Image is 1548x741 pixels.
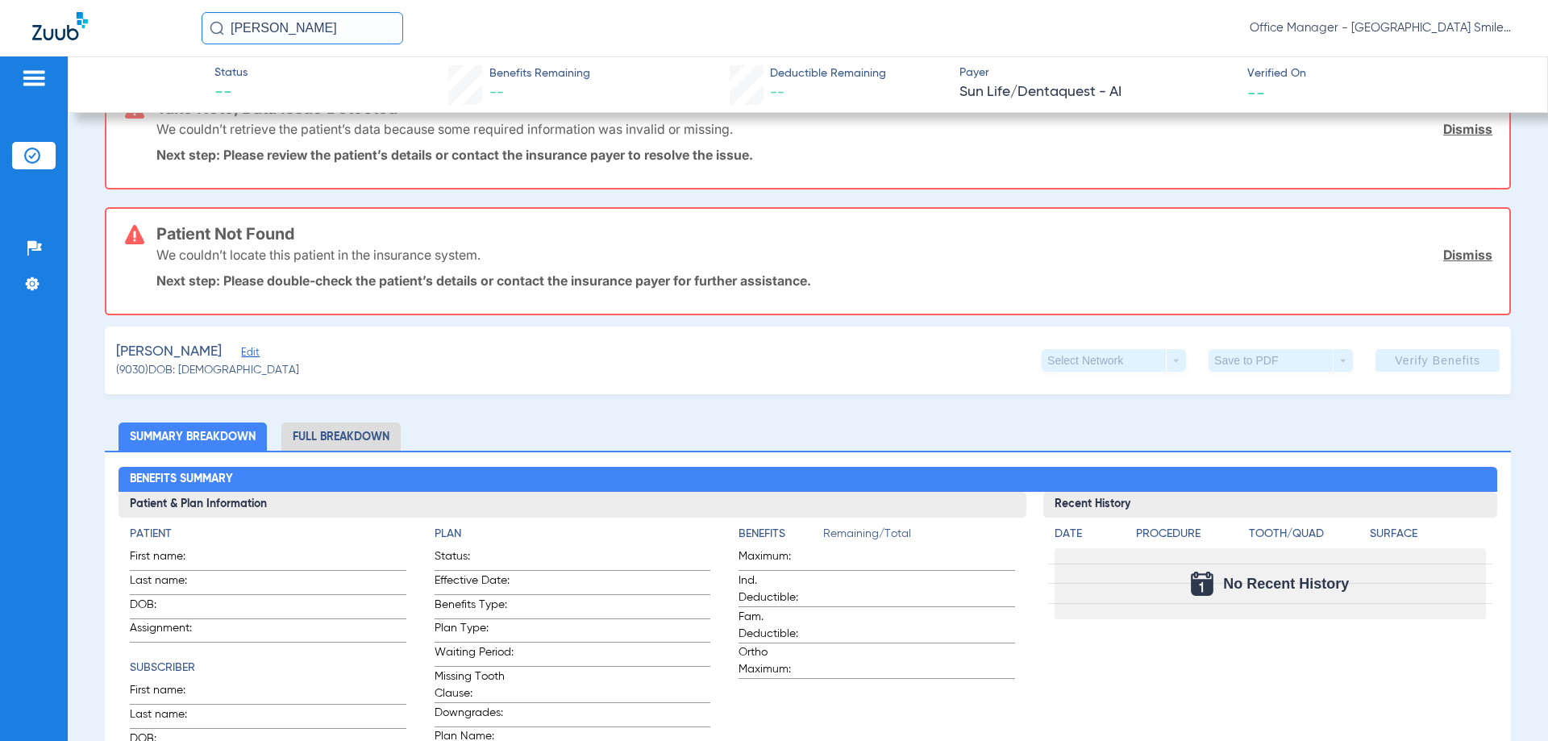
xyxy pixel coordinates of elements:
[435,572,514,594] span: Effective Date:
[739,644,818,678] span: Ortho Maximum:
[156,273,1492,289] p: Next step: Please double-check the patient’s details or contact the insurance payer for further a...
[119,492,1026,518] h3: Patient & Plan Information
[435,705,514,726] span: Downgrades:
[156,100,1492,116] h3: Take Note, Data Issue Detected
[739,526,823,543] h4: Benefits
[119,467,1496,493] h2: Benefits Summary
[116,362,299,379] span: (9030) DOB: [DEMOGRAPHIC_DATA]
[1055,526,1122,543] h4: Date
[435,644,514,666] span: Waiting Period:
[1136,526,1243,548] app-breakdown-title: Procedure
[156,121,733,137] p: We couldn’t retrieve the patient’s data because some required information was invalid or missing.
[156,226,1492,242] h3: Patient Not Found
[130,682,209,704] span: First name:
[130,548,209,570] span: First name:
[435,620,514,642] span: Plan Type:
[156,147,1492,163] p: Next step: Please review the patient’s details or contact the insurance payer to resolve the issue.
[739,609,818,643] span: Fam. Deductible:
[770,85,784,100] span: --
[770,65,886,82] span: Deductible Remaining
[435,597,514,618] span: Benefits Type:
[1136,526,1243,543] h4: Procedure
[130,572,209,594] span: Last name:
[1191,572,1213,596] img: Calendar
[739,526,823,548] app-breakdown-title: Benefits
[489,65,590,82] span: Benefits Remaining
[739,548,818,570] span: Maximum:
[1250,20,1516,36] span: Office Manager - [GEOGRAPHIC_DATA] Smiles - Plantation
[32,12,88,40] img: Zuub Logo
[739,572,818,606] span: Ind. Deductible:
[281,423,401,451] li: Full Breakdown
[241,347,256,362] span: Edit
[1043,492,1497,518] h3: Recent History
[202,12,403,44] input: Search for patients
[435,668,514,702] span: Missing Tooth Clause:
[130,706,209,728] span: Last name:
[21,69,47,88] img: hamburger-icon
[1467,664,1548,741] iframe: Chat Widget
[489,85,504,100] span: --
[214,82,248,105] span: --
[1223,576,1349,592] span: No Recent History
[823,526,1014,548] span: Remaining/Total
[435,526,710,543] h4: Plan
[1249,526,1364,548] app-breakdown-title: Tooth/Quad
[214,65,248,81] span: Status
[125,225,144,244] img: error-icon
[130,526,406,543] h4: Patient
[130,660,406,676] h4: Subscriber
[1055,526,1122,548] app-breakdown-title: Date
[130,620,209,642] span: Assignment:
[119,423,267,451] li: Summary Breakdown
[130,597,209,618] span: DOB:
[959,82,1234,102] span: Sun Life/Dentaquest - AI
[435,548,514,570] span: Status:
[1443,121,1492,137] a: Dismiss
[156,247,481,263] p: We couldn’t locate this patient in the insurance system.
[1370,526,1485,543] h4: Surface
[210,21,224,35] img: Search Icon
[1247,65,1521,82] span: Verified On
[1370,526,1485,548] app-breakdown-title: Surface
[1249,526,1364,543] h4: Tooth/Quad
[1247,84,1265,101] span: --
[959,65,1234,81] span: Payer
[116,342,222,362] span: [PERSON_NAME]
[1443,247,1492,263] a: Dismiss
